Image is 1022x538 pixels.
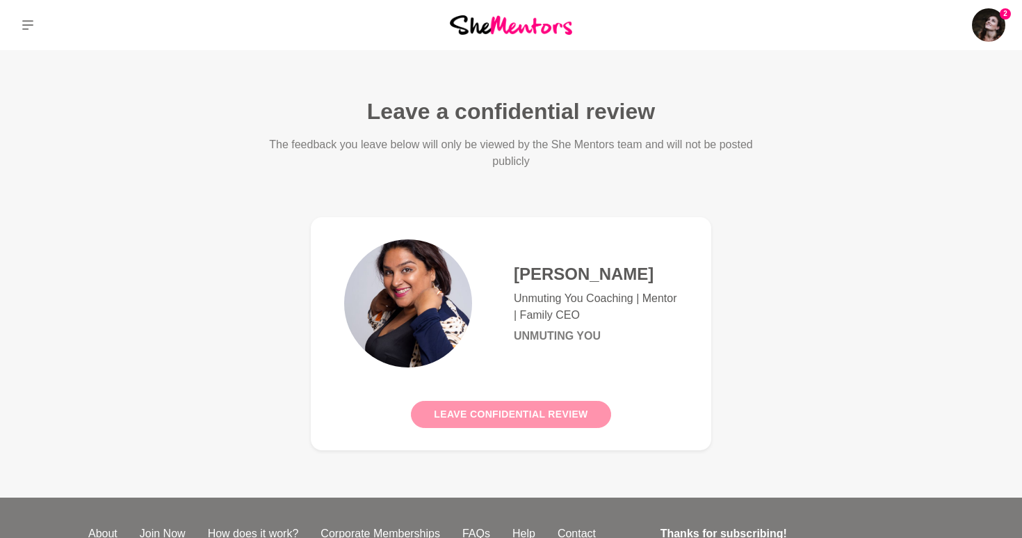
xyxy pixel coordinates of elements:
img: Casey Aubin [972,8,1005,42]
h4: [PERSON_NAME] [514,264,678,285]
p: The feedback you leave below will only be viewed by the She Mentors team and will not be posted p... [266,136,756,170]
img: She Mentors Logo [450,15,572,34]
button: Leave confidential review [411,401,610,428]
a: [PERSON_NAME]Unmuting You Coaching | Mentor | Family CEOUnmuting YouLeave confidential review [311,217,711,450]
p: Unmuting You Coaching | Mentor | Family CEO [514,290,678,324]
span: 2 [1000,8,1011,19]
a: Casey Aubin2 [972,8,1005,42]
h1: Leave a confidential review [367,97,655,125]
h6: Unmuting You [514,329,678,343]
